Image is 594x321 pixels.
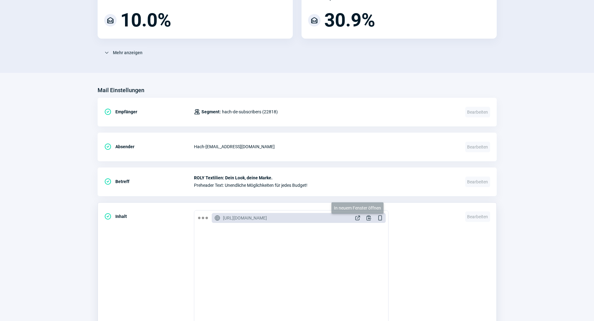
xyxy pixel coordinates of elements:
[324,11,375,30] span: 30.9%
[465,107,490,117] span: Bearbeiten
[194,175,458,180] span: ROLY Textilien: Dein Look, deine Marke.
[104,210,194,223] div: Inhalt
[120,11,171,30] span: 10.0%
[104,140,194,153] div: Absender
[98,47,149,58] button: Mehr anzeigen
[465,211,490,222] span: Bearbeiten
[104,106,194,118] div: Empfänger
[223,215,267,221] span: [URL][DOMAIN_NAME]
[98,85,144,95] h3: Mail Einstellungen
[465,177,490,187] span: Bearbeiten
[194,106,278,118] div: hach-de-subscribers (22818)
[113,48,142,58] span: Mehr anzeigen
[104,175,194,188] div: Betreff
[194,183,458,188] span: Preheader Text: Unendliche Möglichkeiten für jedes Budget!
[194,140,458,153] div: Hach - [EMAIL_ADDRESS][DOMAIN_NAME]
[465,142,490,152] span: Bearbeiten
[201,108,221,116] span: Segment:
